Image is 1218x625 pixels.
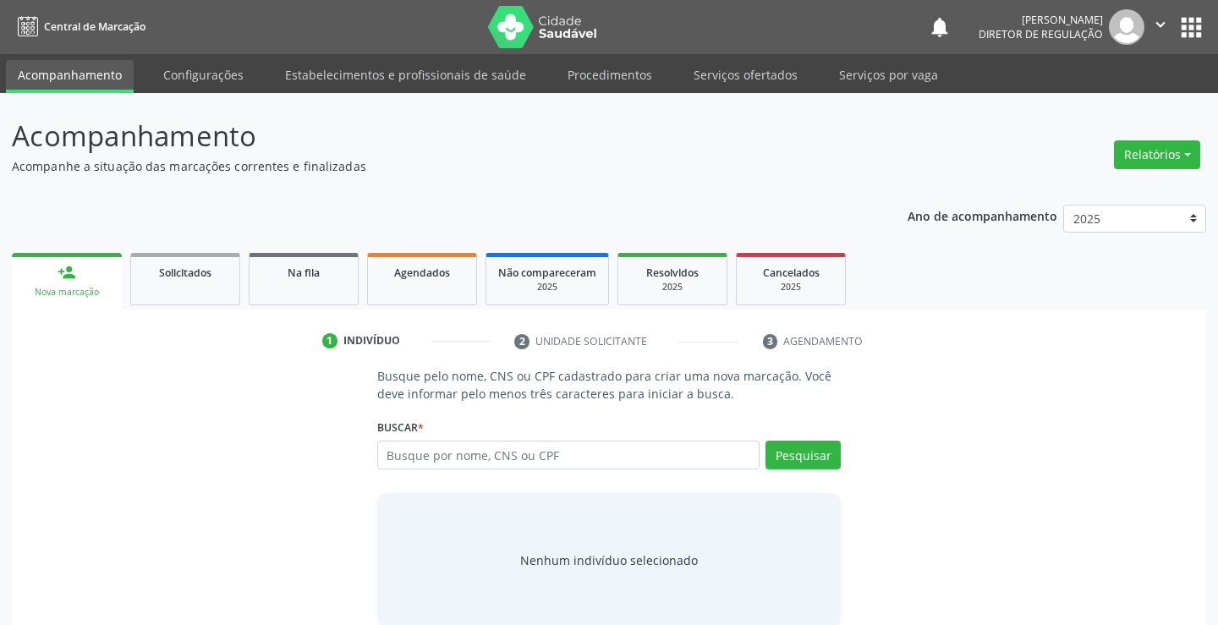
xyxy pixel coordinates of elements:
[24,286,110,299] div: Nova marcação
[765,441,841,469] button: Pesquisar
[498,281,596,293] div: 2025
[1151,15,1170,34] i: 
[646,266,699,280] span: Resolvidos
[12,115,848,157] p: Acompanhamento
[908,205,1057,226] p: Ano de acompanhamento
[377,441,760,469] input: Busque por nome, CNS ou CPF
[520,551,698,569] div: Nenhum indivíduo selecionado
[827,60,950,90] a: Serviços por vaga
[682,60,809,90] a: Serviços ofertados
[12,13,145,41] a: Central de Marcação
[377,414,424,441] label: Buscar
[44,19,145,34] span: Central de Marcação
[556,60,664,90] a: Procedimentos
[630,281,715,293] div: 2025
[1144,9,1177,45] button: 
[6,60,134,93] a: Acompanhamento
[12,157,848,175] p: Acompanhe a situação das marcações correntes e finalizadas
[159,266,211,280] span: Solicitados
[343,333,400,348] div: Indivíduo
[394,266,450,280] span: Agendados
[377,367,842,403] p: Busque pelo nome, CNS ou CPF cadastrado para criar uma nova marcação. Você deve informar pelo men...
[288,266,320,280] span: Na fila
[273,60,538,90] a: Estabelecimentos e profissionais de saúde
[58,263,76,282] div: person_add
[498,266,596,280] span: Não compareceram
[749,281,833,293] div: 2025
[979,13,1103,27] div: [PERSON_NAME]
[1109,9,1144,45] img: img
[928,15,952,39] button: notifications
[151,60,255,90] a: Configurações
[322,333,337,348] div: 1
[1177,13,1206,42] button: apps
[979,27,1103,41] span: Diretor de regulação
[763,266,820,280] span: Cancelados
[1114,140,1200,169] button: Relatórios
